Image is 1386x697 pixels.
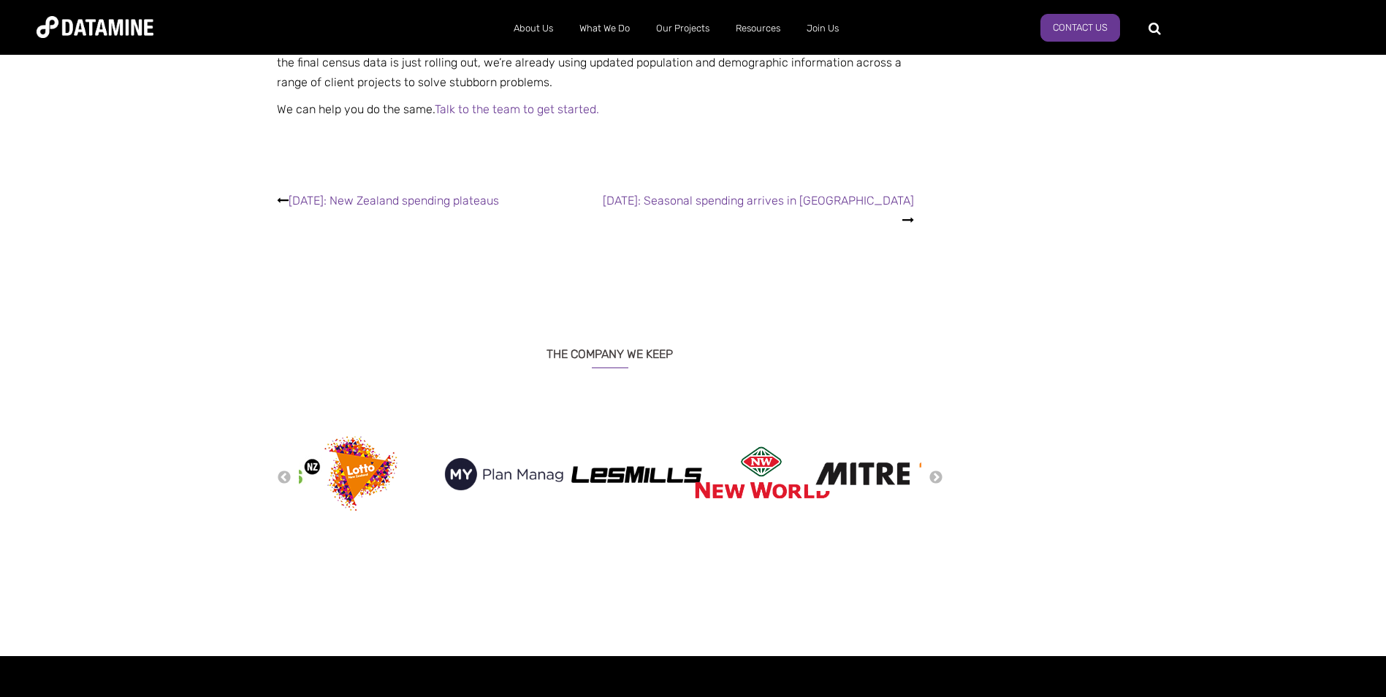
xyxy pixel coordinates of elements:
[289,194,499,207] a: [DATE]: New Zealand spending plateaus
[643,9,723,47] a: Our Projects
[603,194,914,207] a: [DATE]: Seasonal spending arrives in [GEOGRAPHIC_DATA]
[500,9,566,47] a: About Us
[813,457,959,491] img: Mitre 10
[929,470,943,486] button: Next
[322,435,400,513] img: lotto-3
[277,99,914,119] p: We can help you do the same.
[793,9,852,47] a: Join Us
[277,329,943,368] h3: THE COMPANY WE KEEP
[435,102,599,116] a: Talk to the team to get started.
[566,9,643,47] a: What We Do
[438,452,585,497] img: My Plan Manager Logo
[688,438,834,510] img: New World
[723,9,793,47] a: Resources
[1040,14,1120,42] a: Contact Us
[277,470,292,486] button: Previous
[37,16,153,38] img: Datamine
[563,461,709,487] img: Les Mills Logo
